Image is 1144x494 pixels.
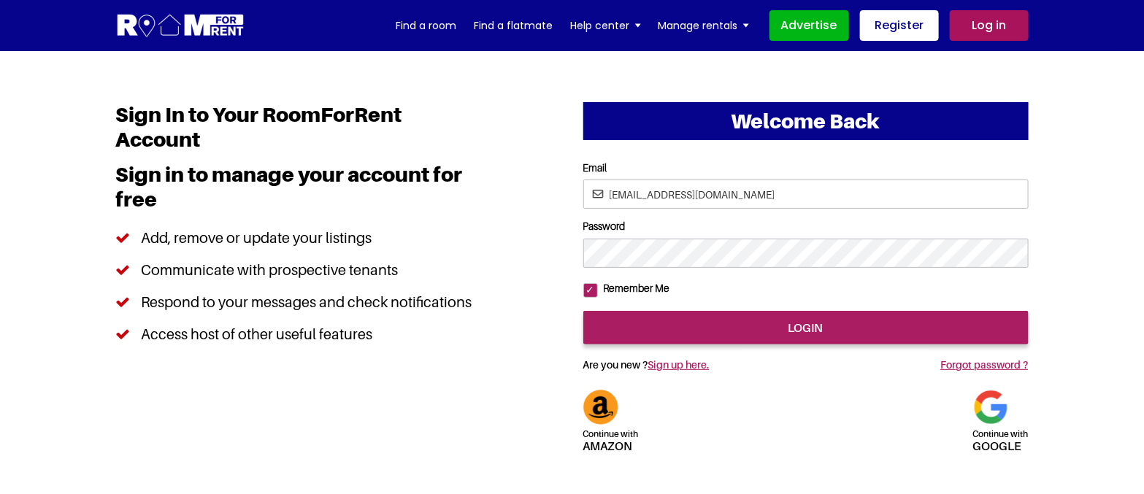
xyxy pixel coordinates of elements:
[583,162,1029,174] label: Email
[116,102,483,162] h1: Sign In to Your RoomForRent Account
[116,286,483,318] li: Respond to your messages and check notifications
[396,15,457,36] a: Find a room
[973,428,1029,440] span: Continue with
[973,390,1008,425] img: Google
[583,220,1029,233] label: Password
[475,15,553,36] a: Find a flatmate
[598,282,670,295] label: Remember Me
[583,102,1029,140] h2: Welcome Back
[769,10,849,41] a: Advertise
[583,428,639,440] span: Continue with
[659,15,749,36] a: Manage rentals
[571,15,641,36] a: Help center
[583,311,1029,344] input: login
[583,390,618,425] img: Amazon
[583,425,639,452] h5: Amazon
[583,398,639,452] a: Continue withAmazon
[583,344,834,379] h5: Are you new ?
[973,398,1029,452] a: Continue withgoogle
[950,10,1029,41] a: Log in
[973,425,1029,452] h5: google
[940,358,1028,371] a: Forgot password ?
[583,180,1029,209] input: Email
[648,358,710,371] a: Sign up here.
[116,12,245,39] img: Logo for Room for Rent, featuring a welcoming design with a house icon and modern typography
[116,318,483,350] li: Access host of other useful features
[116,254,483,286] li: Communicate with prospective tenants
[860,10,939,41] a: Register
[116,162,483,222] h3: Sign in to manage your account for free
[116,222,483,254] li: Add, remove or update your listings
